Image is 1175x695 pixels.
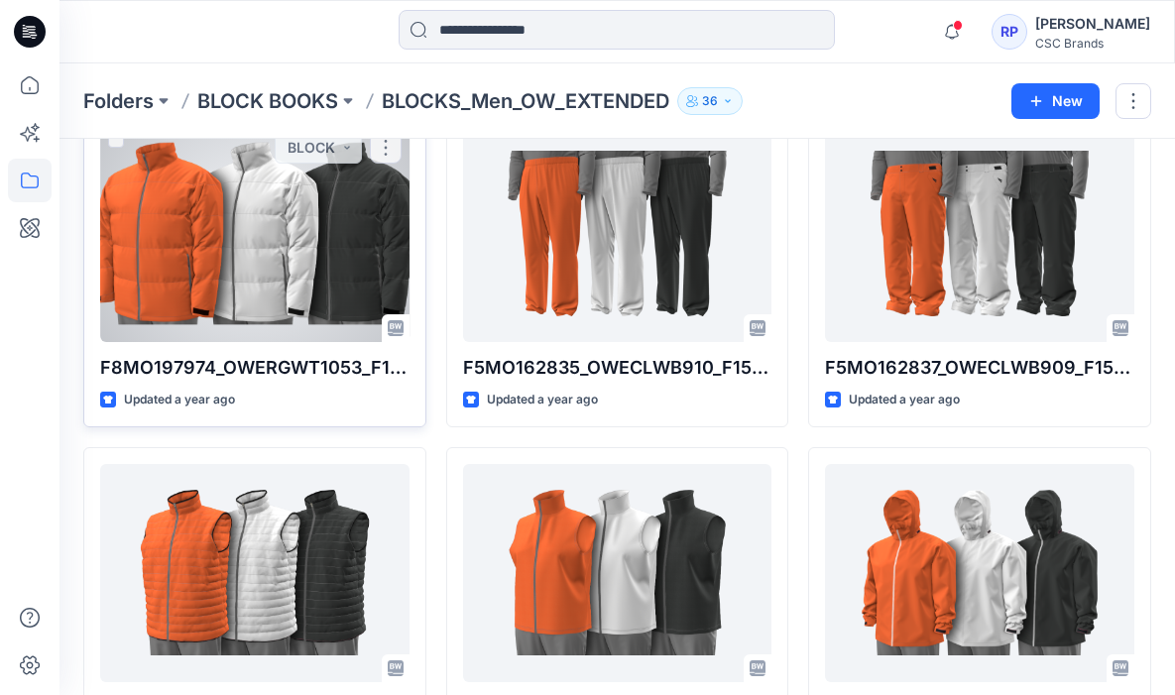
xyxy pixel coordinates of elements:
a: F5MO162833_OWECLKT907_F15_EXTREG_VFA [463,464,772,682]
a: Folders [83,87,154,115]
button: 36 [677,87,743,115]
p: F5MO162835_OWECLWB910_F15_EXTREG_VFA [463,354,772,382]
a: F5MO162832_OWECLWT908_F15_EXTREG_VFA [100,464,410,682]
p: F5MO162837_OWECLWB909_F15_EXTREG_VFA [825,354,1134,382]
div: CSC Brands [1035,36,1150,51]
p: Updated a year ago [124,390,235,410]
div: [PERSON_NAME] [1035,12,1150,36]
div: RP [992,14,1027,50]
a: BLOCK BOOKS [197,87,338,115]
p: F8MO197974_OWERGWT1053_F18_EXTREG_VFA [100,354,410,382]
a: F8MO197974_OWERGWT1053_F18_EXTREG_VFA [100,124,410,342]
p: 36 [702,90,718,112]
p: Updated a year ago [849,390,960,410]
a: F5MO162834_OWEOLWT906_F15_EXTREG_VFA [825,464,1134,682]
a: F5MO162835_OWECLWB910_F15_EXTREG_VFA [463,124,772,342]
p: BLOCKS_Men_OW_EXTENDED [382,87,669,115]
p: Updated a year ago [487,390,598,410]
button: New [1011,83,1100,119]
a: F5MO162837_OWECLWB909_F15_EXTREG_VFA [825,124,1134,342]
